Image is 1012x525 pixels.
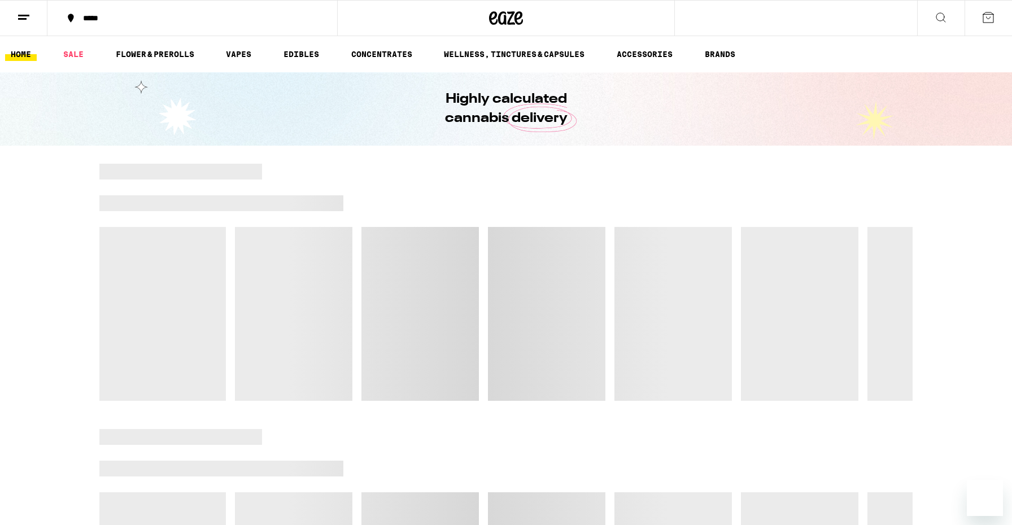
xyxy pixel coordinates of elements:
a: HOME [5,47,37,61]
a: VAPES [220,47,257,61]
a: CONCENTRATES [346,47,418,61]
a: FLOWER & PREROLLS [110,47,200,61]
a: WELLNESS, TINCTURES & CAPSULES [438,47,590,61]
a: BRANDS [699,47,741,61]
a: ACCESSORIES [611,47,678,61]
a: SALE [58,47,89,61]
h1: Highly calculated cannabis delivery [413,90,599,128]
iframe: Button to launch messaging window [967,480,1003,516]
a: EDIBLES [278,47,325,61]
